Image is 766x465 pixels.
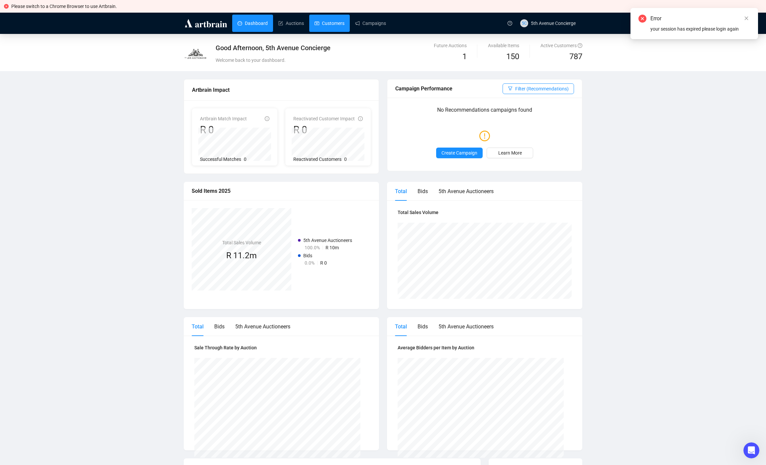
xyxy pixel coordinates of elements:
[540,43,582,48] span: Active Customers
[303,238,352,243] span: 5th Avenue Auctioneers
[192,322,204,331] div: Total
[434,42,467,49] div: Future Auctions
[487,148,533,158] a: Learn More
[315,15,344,32] a: Customers
[503,83,574,94] button: Filter (Recommendations)
[506,52,519,61] span: 150
[303,253,312,258] span: Bids
[238,15,268,32] a: Dashboard
[216,43,448,53] div: Good Afternoon, 5th Avenue Concierge
[200,157,241,162] span: Successful Matches
[278,15,304,32] a: Auctions
[569,52,582,61] span: 787
[441,149,477,157] span: Create Campaign
[200,124,247,136] div: R 0
[305,260,315,266] span: 0.0%
[305,245,320,250] span: 100.0%
[184,18,228,29] img: logo
[508,86,513,91] span: filter
[326,245,339,250] span: R 10m
[226,251,257,260] span: R 11.2m
[504,13,516,34] a: question-circle
[200,116,247,121] span: Artbrain Match Impact
[578,43,582,48] span: question-circle
[522,20,527,27] span: 5C
[531,21,576,26] span: 5th Avenue Concierge
[4,4,9,9] span: close-circle
[395,322,407,331] div: Total
[418,322,428,331] div: Bids
[265,116,269,121] span: info-circle
[320,260,327,266] span: R 0
[395,106,574,119] p: No Recommendations campaigns found
[395,187,407,195] div: Total
[293,116,355,121] span: Reactivated Customer Impact
[214,322,225,331] div: Bids
[418,187,428,195] div: Bids
[194,344,368,351] h4: Sale Through Rate by Auction
[488,42,519,49] div: Available Items
[192,187,371,195] div: Sold Items 2025
[395,84,503,93] div: Campaign Performance
[438,322,494,331] div: 5th Avenue Auctioneers
[462,52,467,61] span: 1
[192,86,371,94] div: Artbrain Impact
[508,21,512,26] span: question-circle
[358,116,363,121] span: info-circle
[355,15,386,32] a: Campaigns
[436,148,483,158] button: Create Campaign
[216,57,448,64] div: Welcome back to your dashboard.
[438,187,494,195] div: 5th Avenue Auctioneers
[479,128,490,143] span: exclamation-circle
[293,124,355,136] div: R 0
[498,149,522,157] span: Learn More
[222,239,261,246] h4: Total Sales Volume
[398,209,572,216] h4: Total Sales Volume
[184,42,207,65] img: 5Th_Ave_Logo___White_on_Black.png
[244,157,246,162] span: 0
[398,344,572,351] h4: Average Bidders per Item by Auction
[235,322,290,331] div: 5th Avenue Auctioneers
[515,85,569,92] span: Filter (Recommendations)
[293,157,341,162] span: Reactivated Customers
[344,157,347,162] span: 0
[11,3,762,10] div: Please switch to a Chrome Browser to use Artbrain.
[743,442,759,458] iframe: Intercom live chat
